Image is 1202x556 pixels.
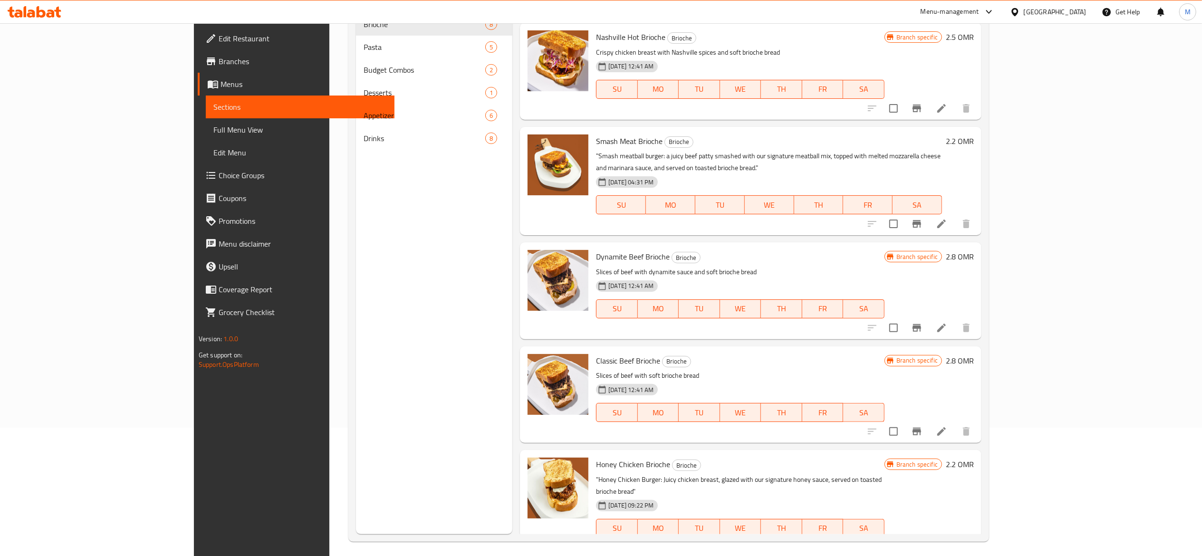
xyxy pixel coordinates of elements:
img: Nashville Hot Brioche [528,30,588,91]
span: 8 [486,20,497,29]
img: Honey Chicken Brioche [528,458,588,518]
div: [GEOGRAPHIC_DATA] [1024,7,1087,17]
span: SA [847,521,881,535]
div: Drinks8 [356,127,512,150]
a: Promotions [198,210,394,232]
button: SU [596,195,646,214]
div: Pasta5 [356,36,512,58]
div: items [485,41,497,53]
p: Slices of beef with soft brioche bread [596,370,884,382]
span: TH [765,82,798,96]
button: delete [955,212,978,235]
span: Coupons [219,192,387,204]
a: Menu disclaimer [198,232,394,255]
span: Desserts [364,87,485,98]
button: TU [679,299,720,318]
span: [DATE] 09:22 PM [605,501,657,510]
span: Brioche [665,136,693,147]
span: Branch specific [893,33,942,42]
a: Menus [198,73,394,96]
img: Dynamite Beef Brioche [528,250,588,311]
button: WE [720,519,761,538]
div: Budget Combos [364,64,485,76]
button: MO [646,195,695,214]
p: Crispy chicken breast with Nashville spices and soft brioche bread [596,47,884,58]
h6: 2.8 OMR [946,354,974,367]
span: 5 [486,43,497,52]
span: Edit Menu [213,147,387,158]
span: TU [683,82,716,96]
span: Select to update [884,98,904,118]
button: WE [720,299,761,318]
h6: 2.2 OMR [946,134,974,148]
span: FR [806,521,840,535]
span: SU [600,302,634,316]
div: Desserts1 [356,81,512,104]
button: SA [843,299,885,318]
button: SU [596,80,637,99]
span: TU [683,406,716,420]
button: FR [802,299,844,318]
button: TH [761,519,802,538]
button: SA [893,195,942,214]
button: SA [843,519,885,538]
span: FR [806,82,840,96]
button: TH [761,299,802,318]
a: Edit menu item [936,322,947,334]
a: Sections [206,96,394,118]
span: TH [765,521,798,535]
span: Promotions [219,215,387,227]
span: Menus [221,78,387,90]
span: Honey Chicken Brioche [596,457,670,471]
span: [DATE] 12:41 AM [605,385,657,394]
span: Nashville Hot Brioche [596,30,665,44]
a: Branches [198,50,394,73]
span: Smash Meat Brioche [596,134,663,148]
div: Brioche [667,32,696,44]
a: Coupons [198,187,394,210]
h6: 2.5 OMR [946,30,974,44]
button: TU [695,195,745,214]
span: 8 [486,134,497,143]
button: MO [638,519,679,538]
button: TH [794,195,844,214]
nav: Menu sections [356,9,512,153]
span: SA [896,198,938,212]
div: items [485,87,497,98]
span: SA [847,302,881,316]
span: WE [749,198,790,212]
div: items [485,133,497,144]
h6: 2.2 OMR [946,458,974,471]
button: TU [679,80,720,99]
span: Brioche [672,252,700,263]
button: Branch-specific-item [905,420,928,443]
span: TH [765,302,798,316]
div: Brioche [664,136,693,148]
span: [DATE] 04:31 PM [605,178,657,187]
button: FR [802,519,844,538]
span: Drinks [364,133,485,144]
button: delete [955,97,978,120]
span: Appetizer [364,110,485,121]
button: TU [679,519,720,538]
span: Brioche [663,356,691,367]
img: Smash Meat Brioche [528,134,588,195]
button: SA [843,403,885,422]
div: Menu-management [921,6,979,18]
span: Brioche [668,33,696,44]
div: items [485,19,497,30]
span: WE [724,406,758,420]
div: Brioche [364,19,485,30]
span: Select to update [884,214,904,234]
span: WE [724,82,758,96]
span: [DATE] 12:41 AM [605,281,657,290]
button: MO [638,299,679,318]
span: 1 [486,88,497,97]
div: items [485,64,497,76]
div: Appetizer6 [356,104,512,127]
span: M [1185,7,1191,17]
div: Brioche [672,252,701,263]
span: Upsell [219,261,387,272]
button: TU [679,403,720,422]
span: Coverage Report [219,284,387,295]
